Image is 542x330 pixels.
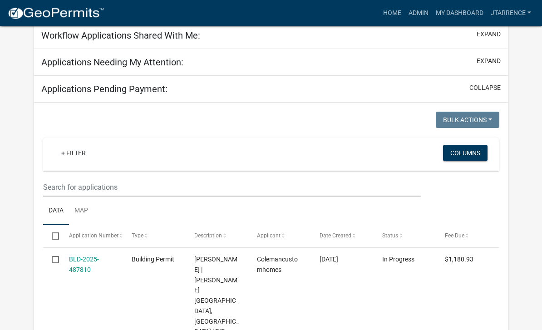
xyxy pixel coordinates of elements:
datatable-header-cell: Date Created [311,226,374,247]
button: Bulk Actions [436,112,499,128]
span: $1,180.93 [445,256,473,263]
span: Date Created [320,233,351,239]
button: expand [477,30,501,39]
button: expand [477,57,501,66]
datatable-header-cell: Application Number [60,226,123,247]
h5: Applications Pending Payment: [41,84,168,95]
datatable-header-cell: Select [43,226,60,247]
a: Map [69,197,94,226]
span: Status [382,233,398,239]
span: Fee Due [445,233,464,239]
a: + Filter [54,145,93,162]
span: Type [132,233,143,239]
span: 10/03/2025 [320,256,338,263]
datatable-header-cell: Fee Due [436,226,499,247]
datatable-header-cell: Type [123,226,186,247]
input: Search for applications [43,178,421,197]
span: Colemancustomhomes [257,256,298,274]
datatable-header-cell: Applicant [248,226,311,247]
button: collapse [469,84,501,93]
span: In Progress [382,256,414,263]
a: Data [43,197,69,226]
a: My Dashboard [432,5,487,22]
span: Description [194,233,222,239]
span: Applicant [257,233,281,239]
a: jtarrence [487,5,535,22]
datatable-header-cell: Description [186,226,248,247]
span: Application Number [69,233,118,239]
a: BLD-2025-487810 [69,256,99,274]
datatable-header-cell: Status [374,226,436,247]
a: Admin [405,5,432,22]
span: Building Permit [132,256,174,263]
h5: Applications Needing My Attention: [41,57,183,68]
h5: Workflow Applications Shared With Me: [41,30,200,41]
a: Home [379,5,405,22]
button: Columns [443,145,488,162]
